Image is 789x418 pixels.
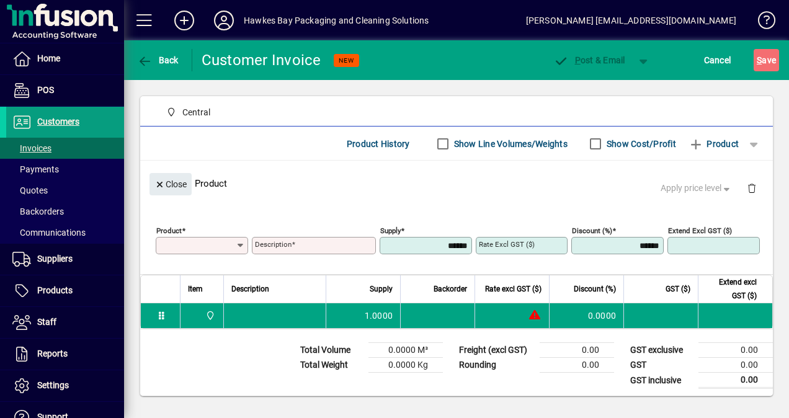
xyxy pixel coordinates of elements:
span: Backorders [12,207,64,216]
app-page-header-button: Delete [737,182,767,193]
td: 0.00 [540,343,614,358]
mat-label: Product [156,226,182,235]
a: Home [6,43,124,74]
span: Product History [347,134,410,154]
span: Home [37,53,60,63]
button: Product History [342,133,415,155]
td: Rounding [453,358,540,373]
span: GST ($) [666,282,690,296]
a: Payments [6,159,124,180]
a: Backorders [6,201,124,222]
span: Cancel [704,50,731,70]
span: Invoices [12,143,51,153]
button: Cancel [701,49,734,71]
td: 0.0000 Kg [368,358,443,373]
mat-label: Discount (%) [572,226,612,235]
span: Quotes [12,185,48,195]
span: ost & Email [553,55,625,65]
mat-label: Rate excl GST ($) [479,240,535,249]
td: 0.0000 [549,303,623,328]
button: Apply price level [656,177,738,200]
button: Add [164,9,204,32]
a: Quotes [6,180,124,201]
td: GST exclusive [624,343,698,358]
a: Invoices [6,138,124,159]
button: Back [134,49,182,71]
td: 0.0000 M³ [368,343,443,358]
span: Staff [37,317,56,327]
span: Suppliers [37,254,73,264]
span: Backorder [434,282,467,296]
span: Rate excl GST ($) [485,282,542,296]
div: Product [140,161,773,206]
span: Reports [37,349,68,358]
td: 0.00 [698,343,773,358]
app-page-header-button: Back [124,49,192,71]
span: Extend excl GST ($) [706,275,757,303]
button: Save [754,49,779,71]
td: GST [624,358,698,373]
span: Discount (%) [574,282,616,296]
td: 0.00 [540,358,614,373]
span: P [575,55,581,65]
app-page-header-button: Close [146,178,195,189]
div: [PERSON_NAME] [EMAIL_ADDRESS][DOMAIN_NAME] [526,11,736,30]
a: Suppliers [6,244,124,275]
span: Close [154,174,187,195]
span: Back [137,55,179,65]
div: Hawkes Bay Packaging and Cleaning Solutions [244,11,429,30]
td: Freight (excl GST) [453,343,540,358]
mat-label: Extend excl GST ($) [668,226,732,235]
a: Communications [6,222,124,243]
button: Delete [737,173,767,203]
span: ave [757,50,776,70]
div: Customer Invoice [202,50,321,70]
button: Close [149,173,192,195]
span: Communications [12,228,86,238]
span: Products [37,285,73,295]
mat-label: Description [255,240,292,249]
a: Knowledge Base [749,2,773,43]
span: Settings [37,380,69,390]
span: NEW [339,56,354,64]
a: Products [6,275,124,306]
button: Post & Email [547,49,631,71]
span: Customers [37,117,79,127]
span: Central [202,309,216,322]
td: 0.00 [698,373,773,388]
span: 1.0000 [365,309,393,322]
span: Supply [370,282,393,296]
span: Item [188,282,203,296]
span: Description [231,282,269,296]
label: Show Cost/Profit [604,138,676,150]
span: Apply price level [661,182,733,195]
span: Central [161,105,215,120]
a: POS [6,75,124,106]
mat-label: Supply [380,226,401,235]
td: Total Weight [294,358,368,373]
span: Central [182,106,210,119]
a: Reports [6,339,124,370]
a: Settings [6,370,124,401]
button: Profile [204,9,244,32]
span: S [757,55,762,65]
td: GST inclusive [624,373,698,388]
a: Staff [6,307,124,338]
td: Total Volume [294,343,368,358]
span: POS [37,85,54,95]
label: Show Line Volumes/Weights [452,138,568,150]
span: Payments [12,164,59,174]
td: 0.00 [698,358,773,373]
